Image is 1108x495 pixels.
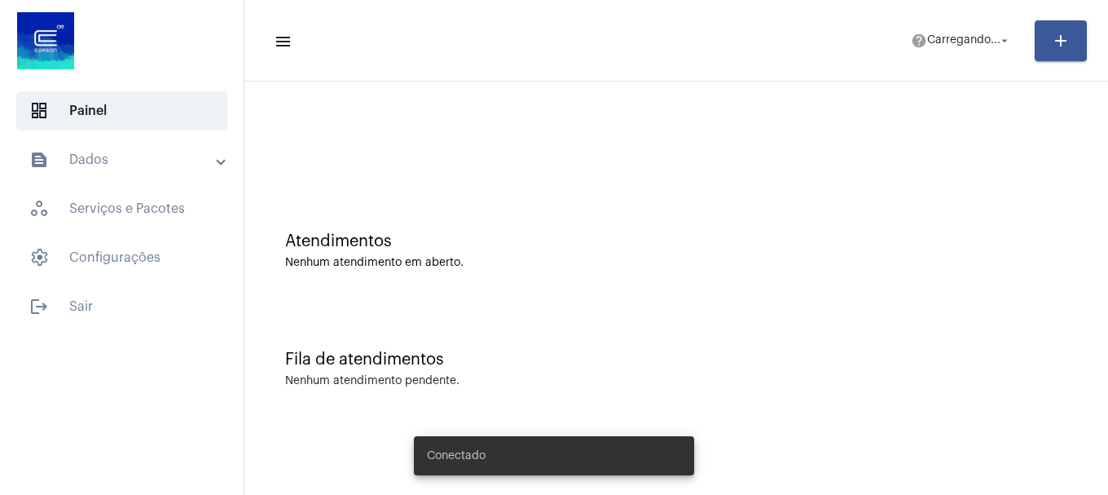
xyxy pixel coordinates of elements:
div: Fila de atendimentos [285,351,1067,369]
span: sidenav icon [29,248,49,267]
span: sidenav icon [29,199,49,219]
mat-panel-title: Dados [29,150,218,170]
mat-icon: sidenav icon [29,150,49,170]
mat-icon: sidenav icon [29,297,49,316]
mat-icon: arrow_drop_down [997,33,1012,48]
span: Painel [16,91,227,130]
button: Carregando... [901,24,1022,57]
span: sidenav icon [29,101,49,121]
span: Conectado [427,448,486,464]
span: Configurações [16,238,227,277]
span: Serviços e Pacotes [16,189,227,228]
mat-expansion-panel-header: sidenav iconDados [10,140,244,179]
div: Nenhum atendimento em aberto. [285,257,1067,269]
span: Carregando... [927,35,1000,46]
span: Sair [16,287,227,326]
mat-icon: help [911,33,927,49]
mat-icon: add [1051,31,1071,51]
div: Nenhum atendimento pendente. [285,375,459,387]
mat-icon: sidenav icon [274,32,290,51]
img: d4669ae0-8c07-2337-4f67-34b0df7f5ae4.jpeg [13,8,78,73]
div: Atendimentos [285,232,1067,250]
